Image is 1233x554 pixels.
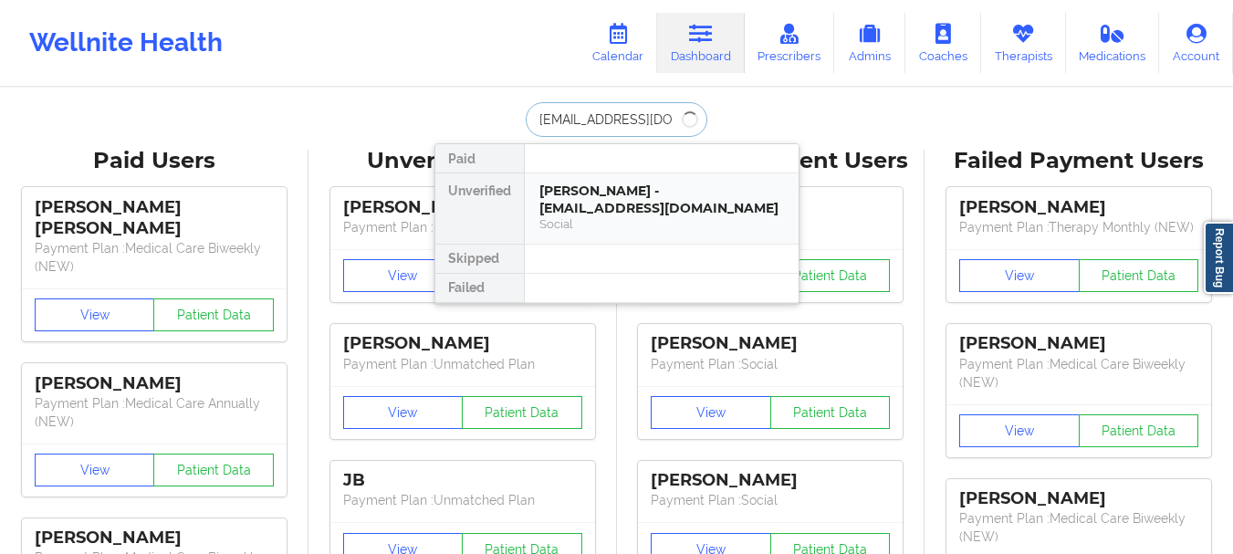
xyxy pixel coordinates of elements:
[35,454,155,486] button: View
[770,396,891,429] button: Patient Data
[343,491,582,509] p: Payment Plan : Unmatched Plan
[770,259,891,292] button: Patient Data
[959,333,1198,354] div: [PERSON_NAME]
[153,298,274,331] button: Patient Data
[959,218,1198,236] p: Payment Plan : Therapy Monthly (NEW)
[1079,259,1199,292] button: Patient Data
[1066,13,1160,73] a: Medications
[579,13,657,73] a: Calendar
[959,197,1198,218] div: [PERSON_NAME]
[539,216,784,232] div: Social
[657,13,745,73] a: Dashboard
[35,239,274,276] p: Payment Plan : Medical Care Biweekly (NEW)
[35,373,274,394] div: [PERSON_NAME]
[651,491,890,509] p: Payment Plan : Social
[435,274,524,303] div: Failed
[834,13,905,73] a: Admins
[13,147,296,175] div: Paid Users
[153,454,274,486] button: Patient Data
[343,355,582,373] p: Payment Plan : Unmatched Plan
[343,333,582,354] div: [PERSON_NAME]
[35,298,155,331] button: View
[651,470,890,491] div: [PERSON_NAME]
[343,259,464,292] button: View
[539,183,784,216] div: [PERSON_NAME] - [EMAIL_ADDRESS][DOMAIN_NAME]
[959,509,1198,546] p: Payment Plan : Medical Care Biweekly (NEW)
[1079,414,1199,447] button: Patient Data
[937,147,1220,175] div: Failed Payment Users
[435,173,524,245] div: Unverified
[35,394,274,431] p: Payment Plan : Medical Care Annually (NEW)
[959,488,1198,509] div: [PERSON_NAME]
[435,144,524,173] div: Paid
[343,197,582,218] div: [PERSON_NAME]
[343,218,582,236] p: Payment Plan : Unmatched Plan
[651,396,771,429] button: View
[959,414,1080,447] button: View
[905,13,981,73] a: Coaches
[35,197,274,239] div: [PERSON_NAME] [PERSON_NAME]
[343,470,582,491] div: JB
[321,147,604,175] div: Unverified Users
[35,528,274,549] div: [PERSON_NAME]
[343,396,464,429] button: View
[651,355,890,373] p: Payment Plan : Social
[745,13,835,73] a: Prescribers
[959,355,1198,392] p: Payment Plan : Medical Care Biweekly (NEW)
[981,13,1066,73] a: Therapists
[462,396,582,429] button: Patient Data
[1159,13,1233,73] a: Account
[435,245,524,274] div: Skipped
[959,259,1080,292] button: View
[651,333,890,354] div: [PERSON_NAME]
[1204,222,1233,294] a: Report Bug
